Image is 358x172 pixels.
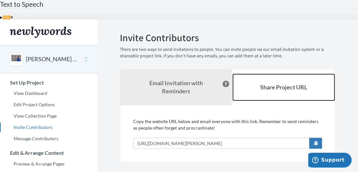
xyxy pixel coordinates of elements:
strong: Email Invitation with Reminders [149,79,203,95]
img: Newlywords logo [10,27,71,38]
div: Copy the website URL below and email everyone with this link. Remember to send reminders as peopl... [133,118,322,149]
iframe: Opens a widget where you can chat to one of our agents [308,153,352,169]
p: There are two ways to send invitations to people. You can invite people via our email invitation ... [120,46,335,59]
h3: Edit & Arrange Content [0,150,97,156]
button: [PERSON_NAME] Retirement [26,55,78,63]
button: Settings [10,15,13,19]
button: Forward [6,15,10,19]
h3: Set Up Project [0,80,97,86]
h2: Invite Contributors [120,32,335,43]
b: Share Project URL [260,84,307,91]
button: Previous [3,15,6,19]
